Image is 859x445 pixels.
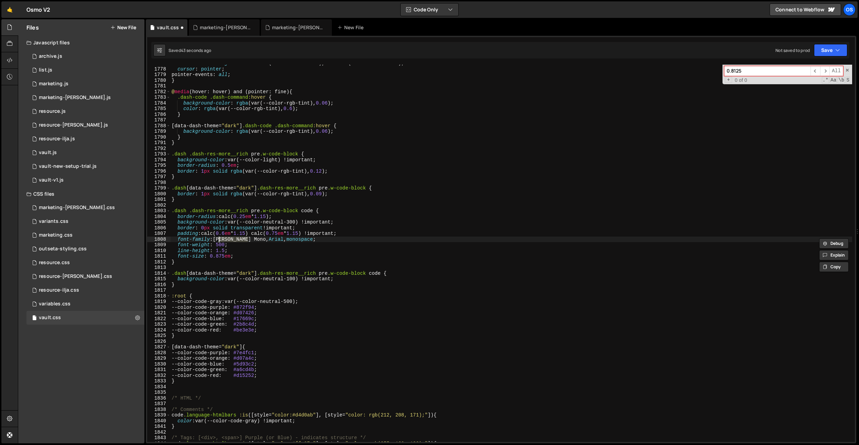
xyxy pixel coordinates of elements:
div: 1784 [147,100,171,106]
button: Code Only [401,3,458,16]
div: 1792 [147,146,171,152]
div: 1785 [147,106,171,112]
div: resource-ilja.js [39,136,75,142]
span: Alt-Enter [829,66,843,76]
div: 1800 [147,191,171,197]
div: Not saved to prod [775,47,810,53]
div: 16596/45132.js [26,173,144,187]
div: 1786 [147,112,171,118]
a: 🤙 [1,1,18,18]
span: ​ [820,66,830,76]
div: 16596/46194.js [26,118,144,132]
div: 1807 [147,231,171,237]
div: 1843 [147,435,171,441]
div: Javascript files [18,36,144,50]
div: variables.css [39,301,70,307]
div: 1834 [147,384,171,390]
div: 1804 [147,214,171,220]
div: marketing-[PERSON_NAME].js [39,95,111,101]
div: 16596/45152.js [26,160,144,173]
button: Save [814,44,847,56]
div: 1841 [147,424,171,430]
div: 1818 [147,293,171,299]
div: marketing.js [39,81,68,87]
div: 16596/45151.js [26,63,144,77]
span: CaseSensitive Search [830,77,837,84]
div: vault.css [39,315,61,321]
div: 16596/45156.css [26,242,144,256]
div: 1788 [147,123,171,129]
button: Debug [819,238,849,249]
div: 1796 [147,169,171,174]
div: CSS files [18,187,144,201]
div: vault-new-setup-trial.js [39,163,97,170]
div: 1812 [147,259,171,265]
div: resource.css [39,260,70,266]
div: 1780 [147,78,171,84]
div: 1781 [147,83,171,89]
button: Explain [819,250,849,260]
div: 1814 [147,271,171,276]
div: 1810 [147,248,171,254]
div: 1825 [147,333,171,339]
div: 1837 [147,401,171,407]
div: 1819 [147,299,171,305]
div: 1821 [147,310,171,316]
div: 1826 [147,339,171,345]
div: 1809 [147,242,171,248]
a: Connect to Webflow [770,3,841,16]
div: 1787 [147,117,171,123]
div: 1824 [147,327,171,333]
div: vault-v1.js [39,177,64,183]
div: 16596/45422.js [26,77,144,91]
div: 1813 [147,265,171,271]
div: 1842 [147,430,171,435]
div: resource-[PERSON_NAME].css [39,273,112,280]
div: vault.js [39,150,57,156]
div: outseta-styling.css [39,246,87,252]
div: 1811 [147,253,171,259]
div: 43 seconds ago [181,47,211,53]
div: 16596/45424.js [26,91,144,105]
div: 1794 [147,157,171,163]
div: 16596/45133.js [26,146,144,160]
div: 16596/45154.css [26,297,144,311]
div: 1831 [147,367,171,373]
div: 1801 [147,197,171,203]
a: Os [843,3,856,16]
div: list.js [39,67,52,73]
div: resource.js [39,108,66,115]
div: 1833 [147,378,171,384]
div: marketing.css [39,232,73,238]
div: 1829 [147,356,171,361]
div: 16596/46284.css [26,201,144,215]
input: Search for [724,66,811,76]
div: 1827 [147,344,171,350]
button: New File [110,25,136,30]
div: 16596/45511.css [26,215,144,228]
div: 16596/46183.js [26,105,144,118]
div: 1816 [147,282,171,288]
div: 1782 [147,89,171,95]
span: Toggle Replace mode [725,77,732,83]
div: 1779 [147,72,171,78]
div: Osmo V2 [26,6,50,14]
div: 1838 [147,407,171,413]
div: 1799 [147,185,171,191]
div: New File [337,24,366,31]
div: 1806 [147,225,171,231]
div: 1840 [147,418,171,424]
div: 16596/45446.css [26,228,144,242]
div: 1795 [147,163,171,169]
button: Copy [819,262,849,272]
div: 1835 [147,390,171,395]
span: 0 of 0 [732,77,750,83]
div: 16596/46210.js [26,50,144,63]
div: marketing-[PERSON_NAME].css [200,24,251,31]
div: 1805 [147,219,171,225]
div: 1822 [147,316,171,322]
div: 1790 [147,134,171,140]
div: 16596/46195.js [26,132,144,146]
div: 16596/46198.css [26,283,144,297]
